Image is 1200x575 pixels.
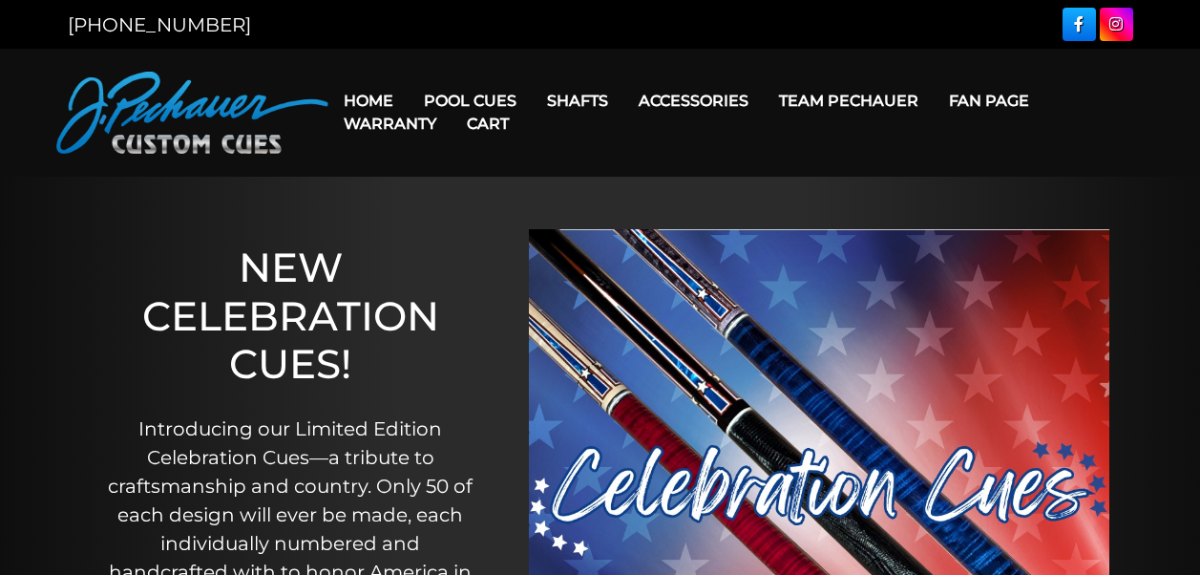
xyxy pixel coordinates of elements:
h1: NEW CELEBRATION CUES! [99,244,481,388]
a: Team Pechauer [764,76,934,125]
img: Pechauer Custom Cues [56,72,328,154]
a: Shafts [532,76,623,125]
a: Accessories [623,76,764,125]
a: [PHONE_NUMBER] [68,13,251,36]
a: Warranty [328,99,452,148]
a: Fan Page [934,76,1044,125]
a: Home [328,76,409,125]
a: Cart [452,99,524,148]
a: Pool Cues [409,76,532,125]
